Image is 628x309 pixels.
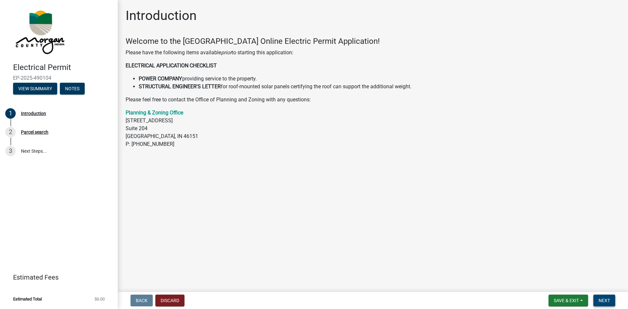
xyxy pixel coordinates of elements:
button: Next [593,295,615,306]
div: 3 [5,146,16,156]
span: EP-2025-490104 [13,75,105,81]
p: Please feel free to contact the Office of Planning and Zoning with any questions: [126,96,620,104]
img: Morgan County, Indiana [13,7,66,56]
a: Estimated Fees [5,271,107,284]
a: Planning & Zoning Office [126,110,183,116]
div: 2 [5,127,16,137]
strong: POWER COMPANY [139,76,182,82]
span: Save & Exit [554,298,579,303]
li: for roof-mounted solar panels certifying the roof can support the additional weight. [139,83,620,91]
span: Estimated Total [13,297,42,301]
button: Back [131,295,153,306]
p: Please have the following items available to starting this application: [126,49,620,57]
span: $0.00 [95,297,105,301]
button: Notes [60,83,85,94]
p: [STREET_ADDRESS] Suite 204 [GEOGRAPHIC_DATA], IN 46151 P: [PHONE_NUMBER] [126,109,620,148]
wm-modal-confirm: Notes [60,86,85,92]
button: View Summary [13,83,57,94]
wm-modal-confirm: Summary [13,86,57,92]
h4: Electrical Permit [13,63,113,72]
div: 1 [5,108,16,119]
h1: Introduction [126,8,197,24]
strong: STRUCTURAL ENGINEER'S LETTER [139,83,221,90]
i: prior [221,49,232,56]
button: Discard [155,295,184,306]
button: Save & Exit [549,295,588,306]
div: Introduction [21,111,46,116]
strong: ELECTRICAL APPLICATION CHECKLIST [126,62,217,69]
div: Parcel search [21,130,48,134]
li: providing service to the property. [139,75,620,83]
h4: Welcome to the [GEOGRAPHIC_DATA] Online Electric Permit Application! [126,37,620,46]
span: Back [136,298,148,303]
span: Next [599,298,610,303]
